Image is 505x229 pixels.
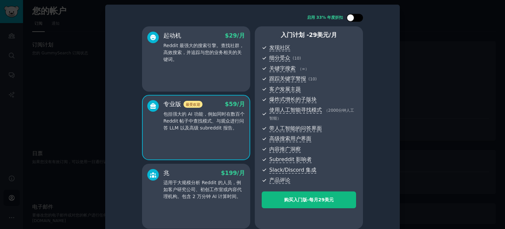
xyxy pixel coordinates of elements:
font: 入门版 [293,197,307,202]
font: 每月 [309,197,318,202]
font: 29 [309,32,317,38]
font: 细分受众 [269,55,290,61]
font: 高级搜索用户界面 [269,135,311,142]
font: （ [324,108,328,113]
font: 专业版 [163,101,181,107]
font: /月 [237,32,245,39]
font: （ [298,67,302,71]
font: 购买 [284,197,293,202]
font: ( [308,77,310,81]
font: 10 [294,56,300,61]
font: 使用人工智能寻找模式 [269,107,322,113]
font: /月 [237,101,245,107]
font: 29美元 [318,197,334,202]
font: /月 [237,170,245,176]
font: $ [225,32,229,39]
font: - [307,197,309,202]
button: 购买入门版-每月29美元 [262,191,356,208]
font: 爆炸式增长的子版块 [269,96,317,102]
font: ) [315,77,317,81]
font: 兆 [163,170,169,176]
font: 启用 33% 年度折扣 [307,15,343,20]
font: ） [305,67,309,71]
font: 关键字搜索 [269,65,296,72]
font: ∞ [302,67,305,71]
font: 发现社区 [269,44,290,51]
font: ） [277,116,281,121]
font: 10 [310,77,315,81]
font: 59 [229,101,237,107]
font: Slack/Discord 集成 [269,167,316,173]
font: 入门 [281,32,293,38]
font: Subreddit 影响者 [269,156,312,162]
font: 产品评论 [269,177,290,183]
font: 199 [225,170,237,176]
font: 客户发展主题 [269,86,301,92]
font: ( [293,56,294,61]
font: 最受欢迎 [186,102,200,106]
font: 内容推广洞察 [269,146,301,152]
font: Reddit 最强大的搜索引擎。查找社群，高效搜索，并追踪与您的业务相关的关键词。 [163,43,244,62]
font: 包括强大的 AI 功能，例如同时在数百个 Reddit 帖子中查找模式、与观众进行问答 LLM 以及高级 subreddit 报告。 [163,111,245,130]
font: $ [225,101,229,107]
font: $ [221,170,225,176]
font: 跟踪关键字警报 [269,75,306,82]
font: 美元 [317,32,329,38]
font: 带人工智能的问答界面 [269,125,322,131]
font: 起动机 [163,32,181,39]
font: /月 [329,32,337,38]
font: 适用于大规模分析 Reddit 的人员，例如客户研究公司、初创工作室或内容代理机构。包含 2 万分钟 AI 计算时间。 [163,180,242,199]
font: ) [299,56,301,61]
font: 计划 - [293,32,309,38]
font: 29 [229,32,237,39]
